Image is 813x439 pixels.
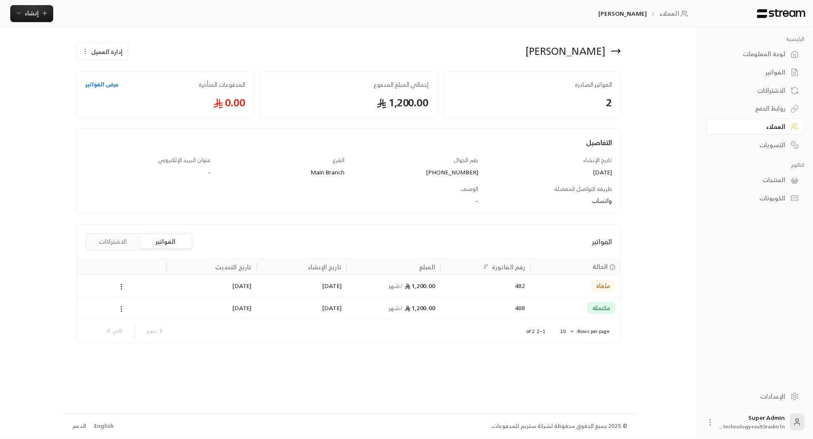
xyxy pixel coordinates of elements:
[592,195,612,206] span: واتساب
[94,422,114,430] div: English
[717,141,785,149] div: التسويات
[706,119,804,135] a: العملاء
[554,184,612,194] span: طريقة التواصل المفضلة
[596,282,610,290] span: ملغاة
[526,44,606,58] div: [PERSON_NAME]
[576,328,609,335] p: Rows per page:
[10,5,53,22] button: إنشاء
[76,71,254,118] a: المدفوعات المتأخرةعرض الفواتير0.00
[717,86,785,95] div: الاشتراكات
[333,155,345,165] span: الفرع
[592,262,608,271] span: الحالة
[526,328,546,335] p: 1–2 of 2
[219,197,478,205] div: -
[481,262,491,272] button: Sort
[706,190,804,207] a: الكوبونات
[706,137,804,153] a: التسويات
[717,123,785,131] div: العملاء
[353,168,478,177] div: [PHONE_NUMBER]
[491,422,628,430] div: © 2025 جميع الحقوق محفوظة لشركة ستريم للمدفوعات.
[452,80,612,89] span: الفواتير الصادرة
[85,96,245,109] span: 0.00
[599,9,691,18] nav: breadcrumb
[706,46,804,63] a: لوحة المعلومات
[592,237,612,247] span: الفواتير
[486,168,612,177] div: [DATE]
[720,422,785,431] span: technology+su93radm1n...
[492,262,525,272] div: رقم الفاتورة
[583,155,612,165] span: تاريخ الإنشاء
[172,275,252,296] div: [DATE]
[269,96,429,109] span: 1,200.00
[717,392,785,401] div: الإعدادات
[599,9,647,18] p: [PERSON_NAME]
[388,302,403,313] span: / شهر
[706,100,804,117] a: روابط الدفع
[717,194,785,202] div: الكوبونات
[199,80,245,89] span: المدفوعات المتأخرة
[25,8,39,18] span: إنشاء
[706,36,804,43] p: الرئيسية
[352,297,435,319] div: 1,200.00
[388,280,403,291] span: / شهر
[91,47,123,56] span: إدارة العميل
[717,104,785,113] div: روابط الدفع
[717,176,785,184] div: المنتجات
[445,297,526,319] div: 408
[219,168,345,177] div: Main Branch
[419,262,435,272] div: المبلغ
[261,297,342,319] div: [DATE]
[87,235,138,248] button: الاشتراكات
[706,82,804,99] a: الاشتراكات
[454,155,478,165] span: رقم الجوال
[69,419,89,434] a: الدعم
[706,64,804,81] a: الفواتير
[717,68,785,77] div: الفواتير
[756,9,806,18] img: Logo
[261,275,342,296] div: [DATE]
[720,413,785,430] div: Super Admin
[352,275,435,296] div: 1,200.00
[172,297,252,319] div: [DATE]
[452,96,612,109] span: 2
[460,184,478,194] span: الوصف
[592,304,610,312] span: مكتملة
[158,155,211,165] span: عنوان البريد الإلكتروني
[717,50,785,58] div: لوحة المعلومات
[140,235,191,248] button: الفواتير
[445,275,526,296] div: 482
[85,80,119,89] a: عرض الفواتير
[215,262,252,272] div: تاريخ التحديث
[660,9,691,18] a: العملاء
[706,388,804,405] a: الإعدادات
[706,162,804,168] p: كتالوج
[706,172,804,188] a: المنتجات
[269,80,429,89] span: إجمالي المبلغ المدفوع
[308,262,341,272] div: تاريخ الإنشاء
[85,168,211,177] div: -
[556,326,576,337] div: 10
[586,137,612,148] span: التفاصيل
[77,43,128,60] button: إدارة العميل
